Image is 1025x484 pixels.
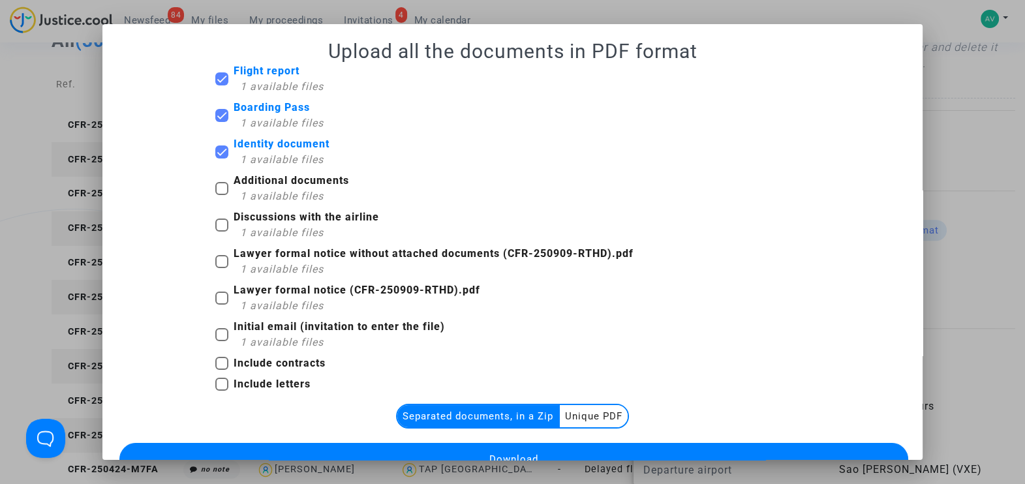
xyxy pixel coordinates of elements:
b: Initial email (invitation to enter the file) [234,320,445,333]
span: 1 available files [240,263,324,275]
iframe: Help Scout Beacon - Open [26,419,65,458]
b: Lawyer formal notice without attached documents (CFR-250909-RTHD).pdf [234,247,634,260]
span: 1 available files [240,226,324,239]
multi-toggle-item: Separated documents, in a Zip [397,405,560,427]
button: Download [119,443,908,476]
span: 1 available files [240,117,324,129]
b: Lawyer formal notice (CFR-250909-RTHD).pdf [234,284,480,296]
span: 1 available files [240,336,324,348]
b: Flight report [234,65,299,77]
span: 1 available files [240,299,324,312]
span: 1 available files [240,190,324,202]
b: Include letters [234,378,311,390]
b: Identity document [234,138,329,150]
span: 1 available files [240,80,324,93]
multi-toggle-item: Unique PDF [560,405,628,427]
b: Boarding Pass [234,101,310,113]
h1: Upload all the documents in PDF format [118,40,907,63]
b: Include contracts [234,357,326,369]
span: Download [489,453,538,465]
span: 1 available files [240,153,324,166]
b: Additional documents [234,174,349,187]
b: Discussions with the airline [234,211,379,223]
